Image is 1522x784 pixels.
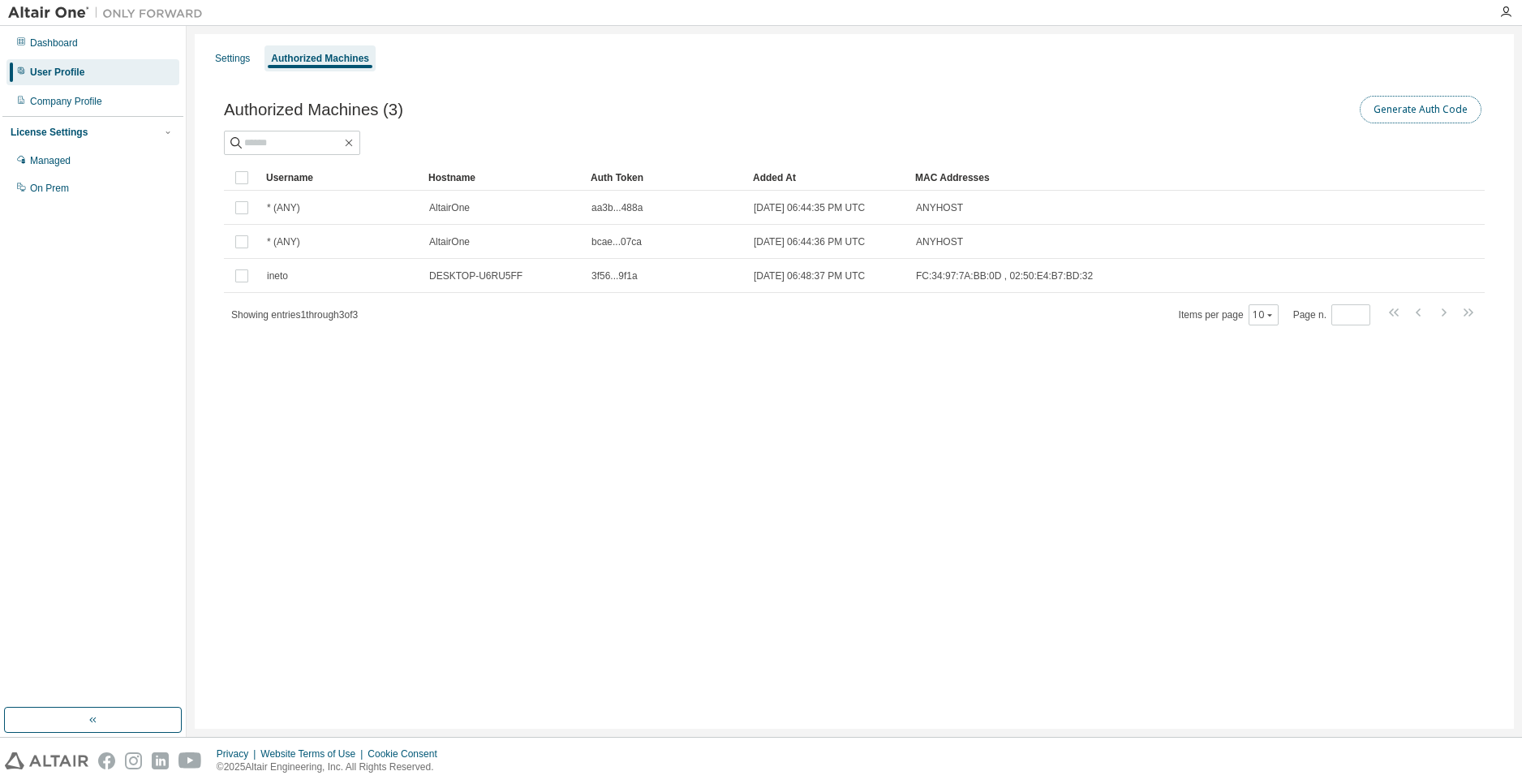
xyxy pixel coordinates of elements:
div: Cookie Consent [368,747,446,760]
img: facebook.svg [98,752,115,769]
span: aa3b...488a [591,201,643,214]
span: Authorized Machines (3) [224,101,403,119]
div: Authorized Machines [271,52,369,65]
div: Managed [30,154,71,167]
div: Hostname [428,165,578,191]
span: [DATE] 06:44:35 PM UTC [754,201,865,214]
div: License Settings [11,126,88,139]
div: Auth Token [591,165,740,191]
img: youtube.svg [178,752,202,769]
span: FC:34:97:7A:BB:0D , 02:50:E4:B7:BD:32 [916,269,1093,282]
div: Settings [215,52,250,65]
span: DESKTOP-U6RU5FF [429,269,522,282]
img: linkedin.svg [152,752,169,769]
button: 10 [1253,308,1275,321]
div: Company Profile [30,95,102,108]
div: Added At [753,165,902,191]
span: Items per page [1179,304,1279,325]
div: Privacy [217,747,260,760]
span: bcae...07ca [591,235,642,248]
span: AltairOne [429,235,470,248]
span: * (ANY) [267,201,300,214]
img: altair_logo.svg [5,752,88,769]
span: ANYHOST [916,235,963,248]
div: Website Terms of Use [260,747,368,760]
p: © 2025 Altair Engineering, Inc. All Rights Reserved. [217,760,447,774]
div: Username [266,165,415,191]
span: AltairOne [429,201,470,214]
span: ANYHOST [916,201,963,214]
span: 3f56...9f1a [591,269,638,282]
img: Altair One [8,5,211,21]
img: instagram.svg [125,752,142,769]
span: [DATE] 06:48:37 PM UTC [754,269,865,282]
span: Showing entries 1 through 3 of 3 [231,309,358,321]
span: [DATE] 06:44:36 PM UTC [754,235,865,248]
div: MAC Addresses [915,165,1314,191]
button: Generate Auth Code [1360,96,1481,123]
div: On Prem [30,182,69,195]
span: * (ANY) [267,235,300,248]
span: ineto [267,269,288,282]
div: Dashboard [30,37,78,50]
div: User Profile [30,66,84,79]
span: Page n. [1293,304,1370,325]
